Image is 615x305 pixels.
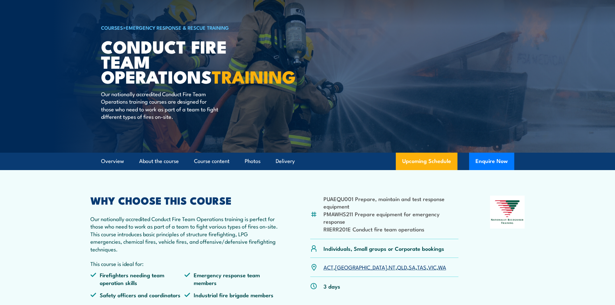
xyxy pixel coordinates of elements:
[126,24,229,31] a: Emergency Response & Rescue Training
[101,39,261,84] h1: Conduct Fire Team Operations
[90,215,279,253] p: Our nationally accredited Conduct Fire Team Operations training is perfect for those who need to ...
[397,263,407,271] a: QLD
[101,153,124,170] a: Overview
[90,260,279,267] p: This course is ideal for:
[396,153,457,170] a: Upcoming Schedule
[276,153,295,170] a: Delivery
[194,153,230,170] a: Course content
[438,263,446,271] a: WA
[323,282,340,290] p: 3 days
[323,245,444,252] p: Individuals, Small groups or Corporate bookings
[245,153,261,170] a: Photos
[469,153,514,170] button: Enquire Now
[335,263,387,271] a: [GEOGRAPHIC_DATA]
[409,263,415,271] a: SA
[101,24,123,31] a: COURSES
[90,271,185,286] li: Firefighters needing team operation skills
[184,291,279,299] li: Industrial fire brigade members
[139,153,179,170] a: About the course
[323,263,446,271] p: , , , , , , ,
[323,195,459,210] li: PUAEQU001 Prepare, maintain and test response equipment
[212,63,296,89] strong: TRAINING
[323,225,459,233] li: RIIERR201E Conduct fire team operations
[101,24,261,31] h6: >
[428,263,436,271] a: VIC
[389,263,395,271] a: NT
[101,90,219,120] p: Our nationally accredited Conduct Fire Team Operations training courses are designed for those wh...
[90,196,279,205] h2: WHY CHOOSE THIS COURSE
[323,263,333,271] a: ACT
[184,271,279,286] li: Emergency response team members
[323,210,459,225] li: PMAWHS211 Prepare equipment for emergency response
[90,291,185,299] li: Safety officers and coordinators
[490,196,525,229] img: Nationally Recognised Training logo.
[417,263,426,271] a: TAS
